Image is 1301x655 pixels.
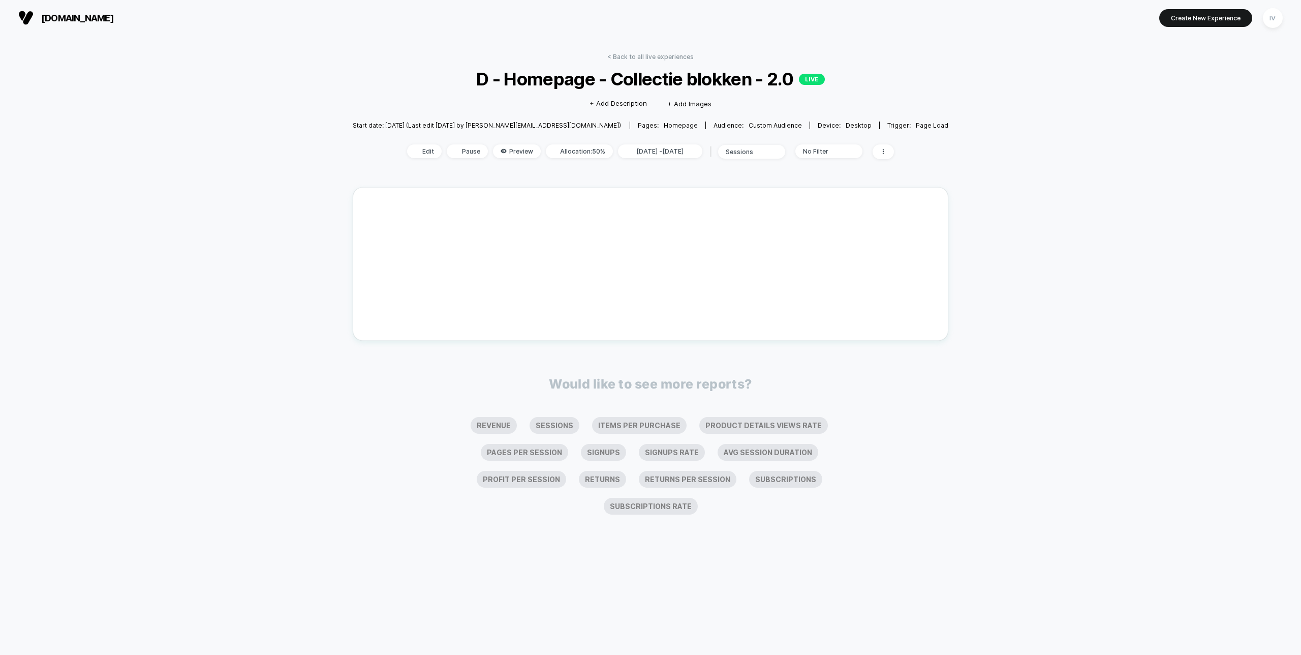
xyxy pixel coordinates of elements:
[707,144,718,159] span: |
[353,122,621,129] span: Start date: [DATE] (Last edit [DATE] by [PERSON_NAME][EMAIL_ADDRESS][DOMAIN_NAME])
[579,471,626,488] li: Returns
[530,417,579,434] li: Sessions
[15,10,117,26] button: [DOMAIN_NAME]
[581,444,626,461] li: Signups
[887,122,948,129] div: Trigger:
[749,471,822,488] li: Subscriptions
[749,122,802,129] span: Custom Audience
[799,74,825,85] p: LIVE
[481,444,568,461] li: Pages Per Session
[618,144,702,158] span: [DATE] - [DATE]
[382,68,918,90] span: D - Homepage - Collectie blokken - 2.0
[916,122,948,129] span: Page Load
[639,444,705,461] li: Signups Rate
[592,417,687,434] li: Items Per Purchase
[638,122,698,129] div: Pages:
[471,417,517,434] li: Revenue
[477,471,566,488] li: Profit Per Session
[664,122,698,129] span: homepage
[41,13,114,23] span: [DOMAIN_NAME]
[546,144,613,158] span: Allocation: 50%
[1159,9,1252,27] button: Create New Experience
[493,144,541,158] span: Preview
[803,147,844,155] div: No Filter
[639,471,736,488] li: Returns Per Session
[718,444,818,461] li: Avg Session Duration
[667,100,711,108] span: + Add Images
[810,122,879,129] span: Device:
[607,53,694,61] a: < Back to all live experiences
[726,148,766,156] div: sessions
[590,99,647,109] span: + Add Description
[846,122,872,129] span: desktop
[18,10,34,25] img: Visually logo
[447,144,488,158] span: Pause
[407,144,442,158] span: Edit
[604,498,698,515] li: Subscriptions Rate
[1263,8,1283,28] div: IV
[699,417,828,434] li: Product Details Views Rate
[714,122,802,129] div: Audience:
[1260,8,1286,28] button: IV
[549,376,752,392] p: Would like to see more reports?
